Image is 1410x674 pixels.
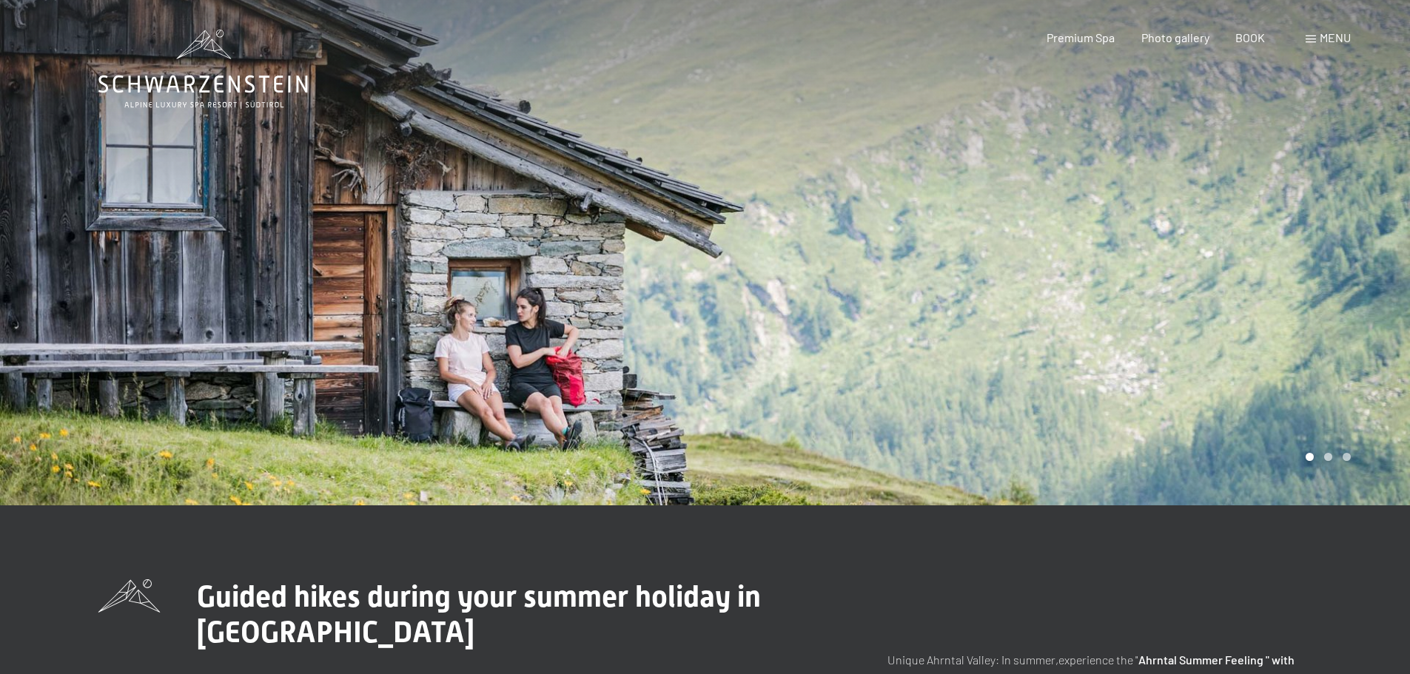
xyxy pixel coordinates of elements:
[1306,453,1314,461] div: Carousel Page 1 (Current Slide)
[1343,453,1351,461] div: Carousel Page 3
[1058,653,1138,667] font: experience the "
[1141,30,1209,44] a: Photo gallery
[197,579,761,650] font: Guided hikes during your summer holiday in [GEOGRAPHIC_DATA]
[1300,453,1351,461] div: Carousel Pagination
[1324,453,1332,461] div: Carousel Page 2
[887,653,1058,667] font: Unique Ahrntal Valley: In summer,
[1047,30,1115,44] a: Premium Spa
[1235,30,1265,44] a: BOOK
[1320,30,1351,44] font: menu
